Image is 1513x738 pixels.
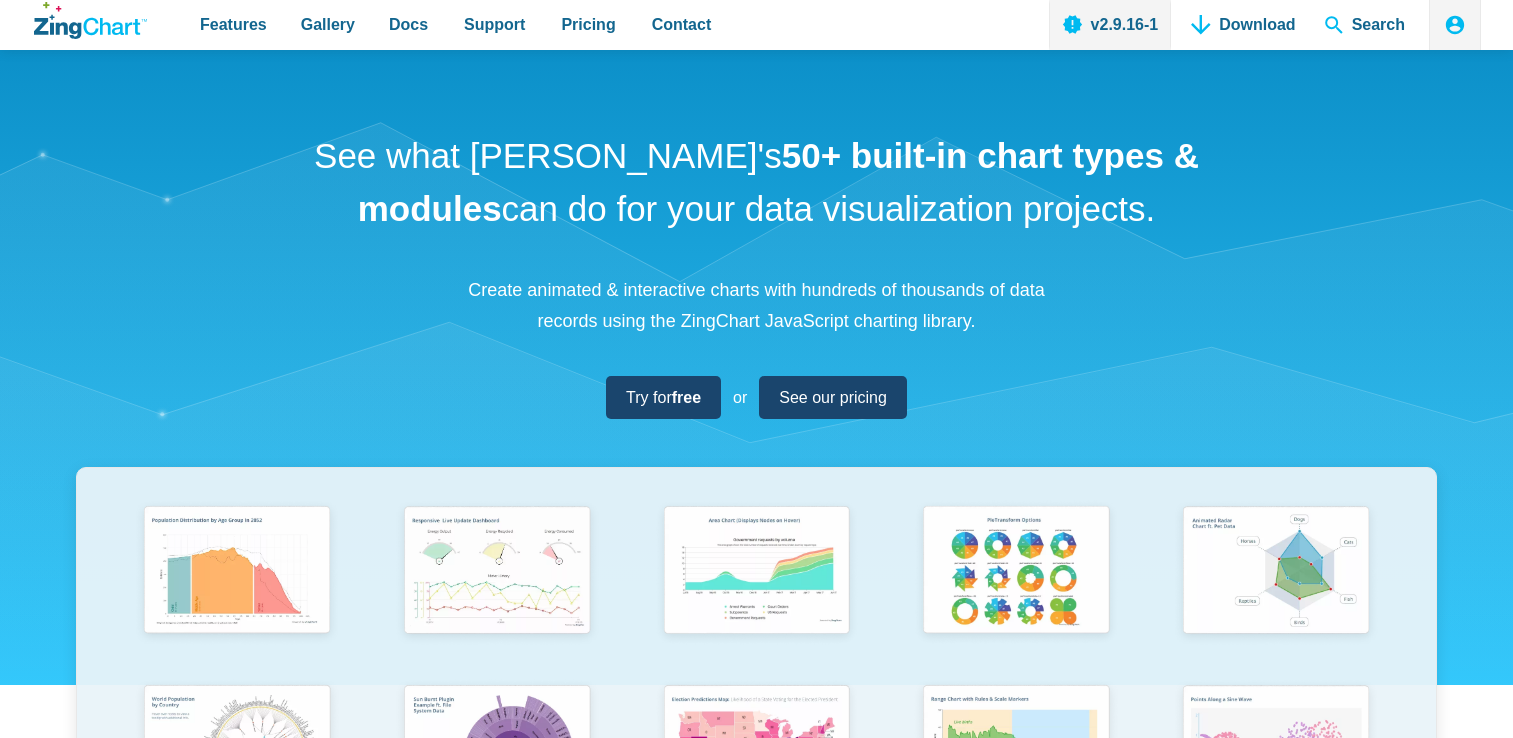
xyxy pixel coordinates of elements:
[653,498,861,646] img: Area Chart (Displays Nodes on Hover)
[307,130,1207,235] h1: See what [PERSON_NAME]'s can do for your data visualization projects.
[733,384,747,411] span: or
[107,498,367,677] a: Population Distribution by Age Group in 2052
[464,11,525,38] span: Support
[652,11,712,38] span: Contact
[389,11,428,38] span: Docs
[457,275,1057,336] p: Create animated & interactive charts with hundreds of thousands of data records using the ZingCha...
[367,498,627,677] a: Responsive Live Update Dashboard
[200,11,267,38] span: Features
[672,389,701,406] strong: free
[759,376,907,419] a: See our pricing
[34,2,147,39] a: ZingChart Logo. Click to return to the homepage
[779,384,887,411] span: See our pricing
[301,11,355,38] span: Gallery
[627,498,887,677] a: Area Chart (Displays Nodes on Hover)
[393,498,601,646] img: Responsive Live Update Dashboard
[626,384,701,411] span: Try for
[1146,498,1406,677] a: Animated Radar Chart ft. Pet Data
[561,11,615,38] span: Pricing
[1172,498,1380,646] img: Animated Radar Chart ft. Pet Data
[133,498,341,646] img: Population Distribution by Age Group in 2052
[606,376,721,419] a: Try forfree
[886,498,1146,677] a: Pie Transform Options
[358,136,1199,228] strong: 50+ built-in chart types & modules
[912,498,1120,646] img: Pie Transform Options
